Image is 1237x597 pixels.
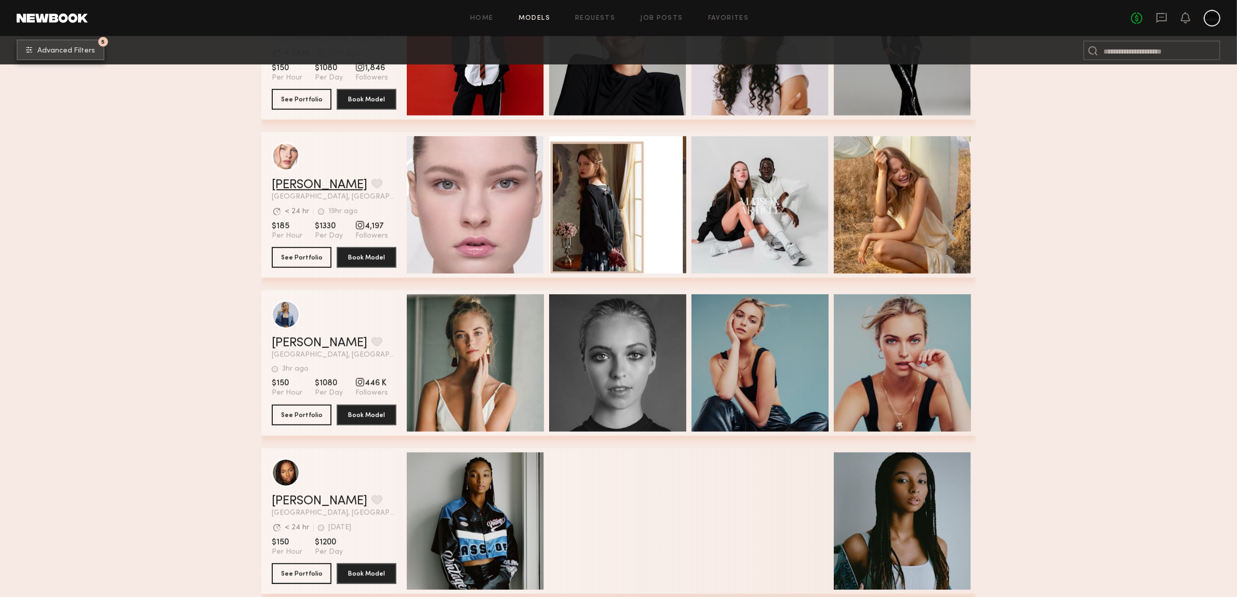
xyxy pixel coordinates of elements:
span: Per Day [315,73,343,83]
a: Requests [575,15,615,22]
span: Per Hour [272,231,302,241]
a: Home [470,15,494,22]
span: $1080 [315,63,343,73]
a: [PERSON_NAME] [272,495,367,508]
span: 446 K [355,378,388,388]
span: Per Hour [272,548,302,557]
button: See Portfolio [272,247,331,268]
a: [PERSON_NAME] [272,337,367,349]
span: [GEOGRAPHIC_DATA], [GEOGRAPHIC_DATA] [272,352,396,359]
a: Models [518,15,550,22]
div: [DATE] [328,524,351,531]
span: Per Day [315,388,343,398]
button: Book Model [337,563,396,584]
span: Per Day [315,231,343,241]
span: $150 [272,537,302,548]
span: Followers [355,388,388,398]
button: See Portfolio [272,405,331,425]
div: 19hr ago [328,208,358,215]
a: Job Posts [640,15,683,22]
div: < 24 hr [285,524,309,531]
div: 3hr ago [282,366,309,373]
div: < 24 hr [285,208,309,215]
button: Book Model [337,89,396,110]
button: Book Model [337,247,396,268]
span: 4,197 [355,221,388,231]
button: See Portfolio [272,563,331,584]
span: Advanced Filters [37,47,95,55]
span: $185 [272,221,302,231]
span: Per Day [315,548,343,557]
span: $1200 [315,537,343,548]
a: Favorites [708,15,749,22]
span: Per Hour [272,73,302,83]
span: 5 [102,40,105,44]
span: [GEOGRAPHIC_DATA], [GEOGRAPHIC_DATA] [272,193,396,201]
button: See Portfolio [272,89,331,110]
span: Followers [355,231,388,241]
button: Book Model [337,405,396,425]
span: $150 [272,63,302,73]
a: [PERSON_NAME] [272,179,367,191]
span: Followers [355,73,388,83]
span: [GEOGRAPHIC_DATA], [GEOGRAPHIC_DATA] [272,510,396,517]
span: $1080 [315,378,343,388]
span: 1,846 [355,63,388,73]
span: Per Hour [272,388,302,398]
span: $1330 [315,221,343,231]
button: 5Advanced Filters [17,40,104,60]
span: $150 [272,378,302,388]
